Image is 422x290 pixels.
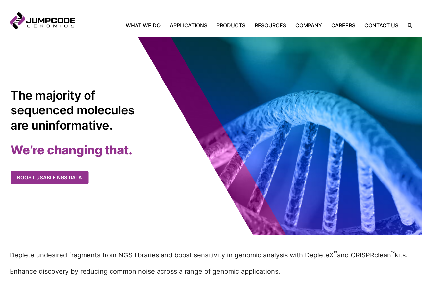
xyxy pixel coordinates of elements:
[250,21,291,29] a: Resources
[165,21,212,29] a: Applications
[11,171,88,184] a: Boost usable NGS data
[327,21,360,29] a: Careers
[391,251,395,256] sup: ™
[360,21,403,29] a: Contact Us
[334,251,337,256] sup: ™
[403,23,412,28] label: Search the site.
[291,21,327,29] a: Company
[10,266,412,276] p: Enhance discovery by reducing common noise across a range of genomic applications.
[10,250,412,260] p: Deplete undesired fragments from NGS libraries and boost sensitivity in genomic analysis with Dep...
[75,21,403,29] nav: Primary Navigation
[11,143,222,157] h2: We’re changing that.
[126,21,165,29] a: What We Do
[212,21,250,29] a: Products
[11,88,150,133] h1: The majority of sequenced molecules are uninformative.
